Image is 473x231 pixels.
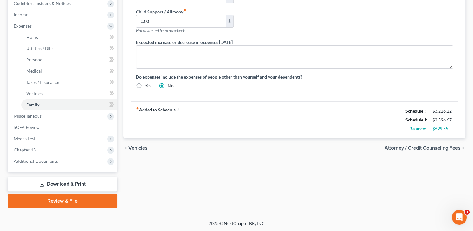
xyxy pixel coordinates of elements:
[123,146,148,151] button: chevron_left Vehicles
[21,65,117,77] a: Medical
[14,1,71,6] span: Codebtors Insiders & Notices
[14,23,32,28] span: Expenses
[145,83,151,89] label: Yes
[14,147,36,152] span: Chapter 13
[385,146,460,151] span: Attorney / Credit Counseling Fees
[136,15,225,27] input: --
[136,8,186,15] label: Child Support / Alimony
[405,117,427,122] strong: Schedule J:
[136,107,139,110] i: fiber_manual_record
[460,146,465,151] i: chevron_right
[465,210,470,215] span: 3
[14,113,42,119] span: Miscellaneous
[26,80,59,85] span: Taxes / Insurance
[21,32,117,43] a: Home
[183,8,186,12] i: fiber_manual_record
[136,74,453,80] label: Do expenses include the expenses of people other than yourself and your dependents?
[452,210,467,225] iframe: Intercom live chat
[14,158,58,164] span: Additional Documents
[26,68,42,74] span: Medical
[8,194,117,208] a: Review & File
[136,28,185,33] span: Not deducted from paycheck
[385,146,465,151] button: Attorney / Credit Counseling Fees chevron_right
[168,83,174,89] label: No
[21,99,117,110] a: Family
[128,146,148,151] span: Vehicles
[432,108,453,114] div: $3,226.22
[432,126,453,132] div: $629.55
[14,136,35,141] span: Means Test
[26,57,43,62] span: Personal
[226,15,233,27] div: $
[405,108,427,114] strong: Schedule I:
[410,126,426,131] strong: Balance:
[26,91,43,96] span: Vehicles
[432,117,453,123] div: $2,596.67
[123,146,128,151] i: chevron_left
[26,34,38,40] span: Home
[26,46,53,51] span: Utilities / Bills
[14,125,40,130] span: SOFA Review
[136,107,179,133] strong: Added to Schedule J
[136,39,233,45] label: Expected increase or decrease in expenses [DATE]
[8,177,117,192] a: Download & Print
[21,54,117,65] a: Personal
[21,77,117,88] a: Taxes / Insurance
[21,43,117,54] a: Utilities / Bills
[26,102,39,107] span: Family
[14,12,28,17] span: Income
[21,88,117,99] a: Vehicles
[9,122,117,133] a: SOFA Review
